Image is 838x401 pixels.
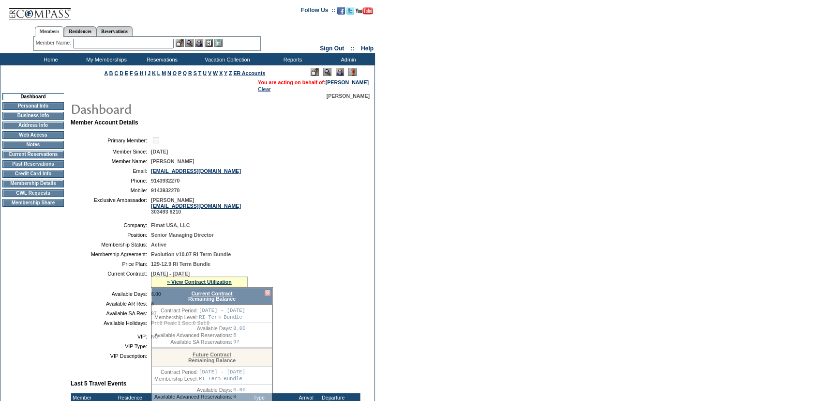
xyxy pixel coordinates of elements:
a: Sign Out [320,45,344,52]
a: Follow us on Twitter [346,10,354,15]
a: Members [35,26,64,37]
a: Y [224,70,227,76]
span: [PERSON_NAME] [151,158,194,164]
td: VIP Description: [75,353,147,359]
a: V [208,70,211,76]
a: J [148,70,150,76]
a: H [140,70,144,76]
a: M [162,70,166,76]
img: b_calculator.gif [214,39,223,47]
td: Reservations [133,53,189,65]
img: pgTtlDashboard.gif [70,99,264,118]
img: Subscribe to our YouTube Channel [356,7,373,15]
td: Membership Share [2,199,64,207]
a: Reservations [96,26,133,36]
span: Active [151,242,166,247]
td: Member Since: [75,149,147,154]
a: B [109,70,113,76]
td: Available Days: [154,387,232,393]
img: View [185,39,194,47]
a: D [120,70,123,76]
img: Become our fan on Facebook [337,7,345,15]
a: Residences [64,26,96,36]
a: ER Accounts [233,70,265,76]
img: View Mode [323,68,331,76]
td: Follow Us :: [301,6,335,17]
span: You are acting on behalf of: [258,79,369,85]
td: Membership Agreement: [75,251,147,257]
td: My Memberships [77,53,133,65]
a: E [125,70,128,76]
a: Q [183,70,187,76]
span: 9143932270 [151,178,180,184]
a: Z [229,70,232,76]
td: Available SA Reservations: [154,339,232,345]
td: Membership Details [2,180,64,187]
td: Address Info [2,122,64,129]
td: Available AR Res: [75,301,147,307]
td: [DATE] - [DATE] [199,369,245,375]
td: Contract Period: [154,369,198,375]
td: Available Holidays: [75,320,147,326]
img: Edit Mode [311,68,319,76]
a: L [157,70,160,76]
a: X [219,70,223,76]
td: Reports [264,53,319,65]
a: Clear [258,86,270,92]
td: Available Advanced Reservations: [154,332,232,338]
a: Help [361,45,374,52]
a: R [188,70,192,76]
a: C [114,70,118,76]
td: Credit Card Info [2,170,64,178]
span: Fimat USA, LLC [151,222,190,228]
span: 9143932270 [151,187,180,193]
td: Membership Status: [75,242,147,247]
a: Subscribe to our YouTube Channel [356,10,373,15]
a: [EMAIL_ADDRESS][DOMAIN_NAME] [151,168,241,174]
td: Available Days: [75,291,147,297]
span: [PERSON_NAME] 303493 6210 [151,197,241,215]
td: Home [22,53,77,65]
td: VIP Type: [75,343,147,349]
a: U [203,70,207,76]
a: » View Contract Utilization [167,279,232,285]
img: Impersonate [336,68,344,76]
div: Member Name: [36,39,73,47]
td: Available Advanced Reservations: [154,394,232,400]
a: F [130,70,133,76]
b: Member Account Details [71,119,138,126]
td: Membership Level: [154,314,198,320]
a: G [134,70,138,76]
td: Exclusive Ambassador: [75,197,147,215]
span: [DATE] - [DATE] [151,271,190,277]
td: Current Reservations [2,151,64,158]
a: [PERSON_NAME] [326,79,369,85]
td: VIP: [75,334,147,339]
td: Web Access [2,131,64,139]
a: P [178,70,181,76]
a: T [198,70,202,76]
td: Mobile: [75,187,147,193]
span: :: [351,45,355,52]
b: Last 5 Travel Events [71,380,126,387]
a: N [167,70,171,76]
td: Dashboard [2,93,64,100]
td: Phone: [75,178,147,184]
a: [EMAIL_ADDRESS][DOMAIN_NAME] [151,203,241,209]
td: Business Info [2,112,64,120]
img: Follow us on Twitter [346,7,354,15]
img: Reservations [205,39,213,47]
td: Primary Member: [75,136,147,145]
td: Contract Period: [154,308,198,313]
img: Impersonate [195,39,203,47]
td: Vacation Collection [189,53,264,65]
img: Log Concern/Member Elevation [348,68,357,76]
a: A [105,70,108,76]
td: Price Plan: [75,261,147,267]
span: Evolution v10.07 RI Term Bundle [151,251,231,257]
img: b_edit.gif [176,39,184,47]
td: Available SA Res: [75,310,147,316]
span: 129-12.9 RI Term Bundle [151,261,210,267]
td: Membership Level: [154,376,198,382]
div: Remaining Balance [152,349,272,367]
